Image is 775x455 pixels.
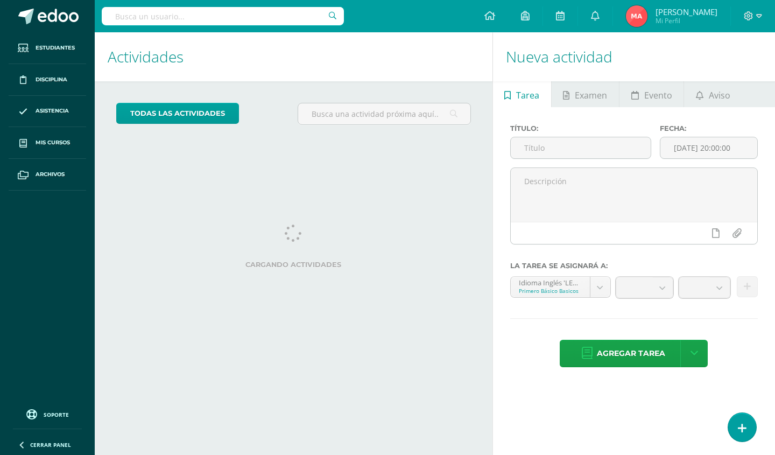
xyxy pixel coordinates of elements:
span: Soporte [44,411,69,418]
a: Soporte [13,407,82,421]
a: Examen [552,81,619,107]
span: Evento [644,82,672,108]
a: Disciplina [9,64,86,96]
span: Aviso [709,82,730,108]
a: Archivos [9,159,86,191]
a: Asistencia [9,96,86,128]
input: Busca un usuario... [102,7,344,25]
h1: Nueva actividad [506,32,762,81]
span: Estudiantes [36,44,75,52]
span: Mi Perfil [656,16,717,25]
label: Título: [510,124,651,132]
span: Mis cursos [36,138,70,147]
h1: Actividades [108,32,480,81]
a: todas las Actividades [116,103,239,124]
span: Cerrar panel [30,441,71,449]
label: Cargando actividades [116,261,471,269]
div: Primero Básico Basicos [519,287,582,295]
img: 12ecad56ef4e52117aff8f81ddb9cf7f.png [626,5,647,27]
span: Asistencia [36,107,69,115]
a: Aviso [684,81,742,107]
span: Examen [575,82,607,108]
a: Idioma Inglés 'LEVEL 3'Primero Básico Basicos [511,277,610,297]
input: Título [511,137,651,158]
span: Tarea [516,82,539,108]
span: [PERSON_NAME] [656,6,717,17]
a: Evento [619,81,684,107]
input: Busca una actividad próxima aquí... [298,103,470,124]
input: Fecha de entrega [660,137,757,158]
a: Estudiantes [9,32,86,64]
span: Archivos [36,170,65,179]
label: Fecha: [660,124,758,132]
span: Disciplina [36,75,67,84]
span: Agregar tarea [597,340,665,367]
label: La tarea se asignará a: [510,262,758,270]
a: Mis cursos [9,127,86,159]
a: Tarea [493,81,551,107]
div: Idioma Inglés 'LEVEL 3' [519,277,582,287]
